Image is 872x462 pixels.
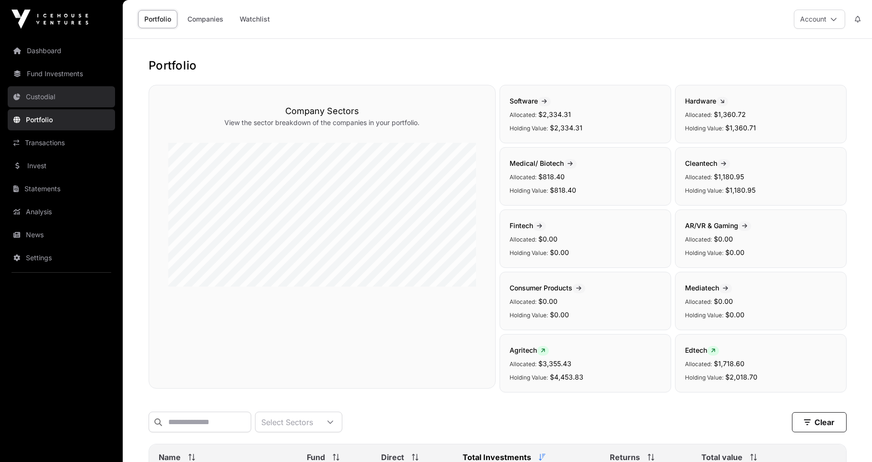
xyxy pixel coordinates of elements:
span: $3,355.43 [538,359,571,368]
span: Holding Value: [685,125,723,132]
span: Fintech [510,221,546,230]
span: Allocated: [685,360,712,368]
span: Allocated: [510,360,536,368]
span: Holding Value: [510,249,548,256]
a: Statements [8,178,115,199]
span: $818.40 [550,186,576,194]
span: $1,180.95 [725,186,756,194]
span: Hardware [685,97,728,105]
span: Consumer Products [510,284,585,292]
a: Settings [8,247,115,268]
span: Agritech [510,346,549,354]
span: Allocated: [685,111,712,118]
span: $0.00 [725,311,744,319]
span: $0.00 [725,248,744,256]
span: Cleantech [685,159,730,167]
button: Clear [792,412,847,432]
span: Allocated: [510,236,536,243]
a: Transactions [8,132,115,153]
span: $0.00 [714,297,733,305]
span: Holding Value: [510,374,548,381]
span: $0.00 [550,248,569,256]
a: Dashboard [8,40,115,61]
span: $1,360.72 [714,110,746,118]
a: News [8,224,115,245]
a: Invest [8,155,115,176]
span: $2,018.70 [725,373,757,381]
a: Watchlist [233,10,276,28]
span: Holding Value: [685,374,723,381]
img: Icehouse Ventures Logo [12,10,88,29]
span: $0.00 [550,311,569,319]
a: Companies [181,10,230,28]
span: Holding Value: [510,125,548,132]
span: $2,334.31 [550,124,582,132]
h3: Company Sectors [168,104,476,118]
span: Medical/ Biotech [510,159,577,167]
span: Holding Value: [510,187,548,194]
span: Holding Value: [685,312,723,319]
span: AR/VR & Gaming [685,221,751,230]
span: $818.40 [538,173,565,181]
p: View the sector breakdown of the companies in your portfolio. [168,118,476,127]
span: Allocated: [510,111,536,118]
span: Allocated: [685,298,712,305]
span: Allocated: [685,236,712,243]
h1: Portfolio [149,58,847,73]
a: Fund Investments [8,63,115,84]
span: Mediatech [685,284,732,292]
span: Holding Value: [685,187,723,194]
iframe: Chat Widget [824,416,872,462]
span: Allocated: [510,298,536,305]
span: Allocated: [685,173,712,181]
span: Allocated: [510,173,536,181]
span: Edtech [685,346,719,354]
span: $1,180.95 [714,173,744,181]
button: Account [794,10,845,29]
span: Holding Value: [510,312,548,319]
span: $2,334.31 [538,110,571,118]
span: $1,360.71 [725,124,756,132]
a: Analysis [8,201,115,222]
a: Portfolio [138,10,177,28]
span: $0.00 [538,297,558,305]
span: Software [510,97,551,105]
span: Holding Value: [685,249,723,256]
span: $0.00 [538,235,558,243]
span: $4,453.83 [550,373,583,381]
span: $1,718.60 [714,359,744,368]
a: Custodial [8,86,115,107]
div: Select Sectors [256,412,319,432]
span: $0.00 [714,235,733,243]
a: Portfolio [8,109,115,130]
